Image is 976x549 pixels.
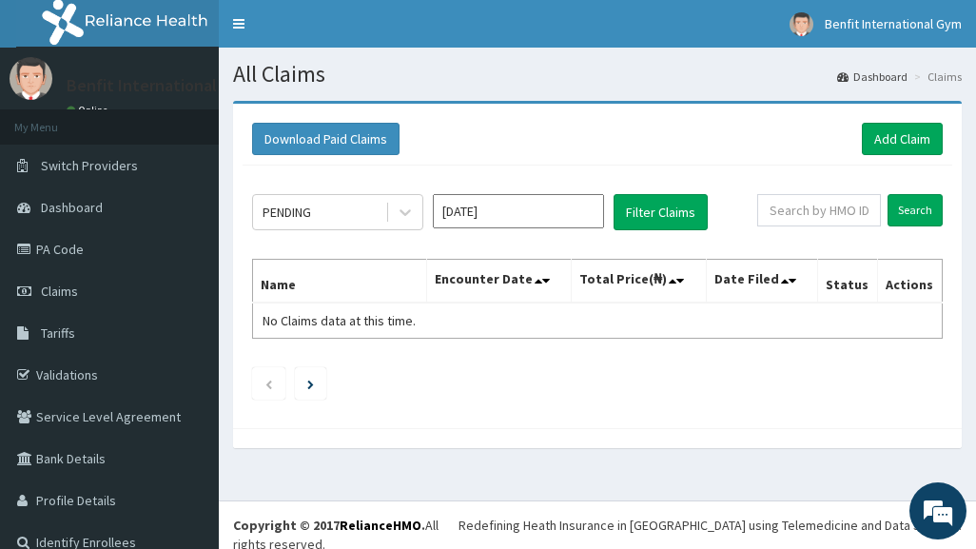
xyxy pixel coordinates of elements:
[426,260,572,304] th: Encounter Date
[433,194,604,228] input: Select Month and Year
[825,15,962,32] span: Benfit International Gym
[877,260,942,304] th: Actions
[459,516,962,535] div: Redefining Heath Insurance in [GEOGRAPHIC_DATA] using Telemedicine and Data Science!
[263,203,311,222] div: PENDING
[10,57,52,100] img: User Image
[837,69,908,85] a: Dashboard
[862,123,943,155] a: Add Claim
[41,324,75,342] span: Tariffs
[614,194,708,230] button: Filter Claims
[340,517,421,534] a: RelianceHMO
[41,157,138,174] span: Switch Providers
[263,312,416,329] span: No Claims data at this time.
[67,104,112,117] a: Online
[253,260,427,304] th: Name
[790,12,813,36] img: User Image
[67,77,253,94] p: Benfit International Gym
[307,375,314,392] a: Next page
[909,69,962,85] li: Claims
[233,62,962,87] h1: All Claims
[888,194,943,226] input: Search
[264,375,273,392] a: Previous page
[757,194,881,226] input: Search by HMO ID
[233,517,425,534] strong: Copyright © 2017 .
[41,283,78,300] span: Claims
[41,199,103,216] span: Dashboard
[706,260,817,304] th: Date Filed
[817,260,877,304] th: Status
[572,260,706,304] th: Total Price(₦)
[252,123,400,155] button: Download Paid Claims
